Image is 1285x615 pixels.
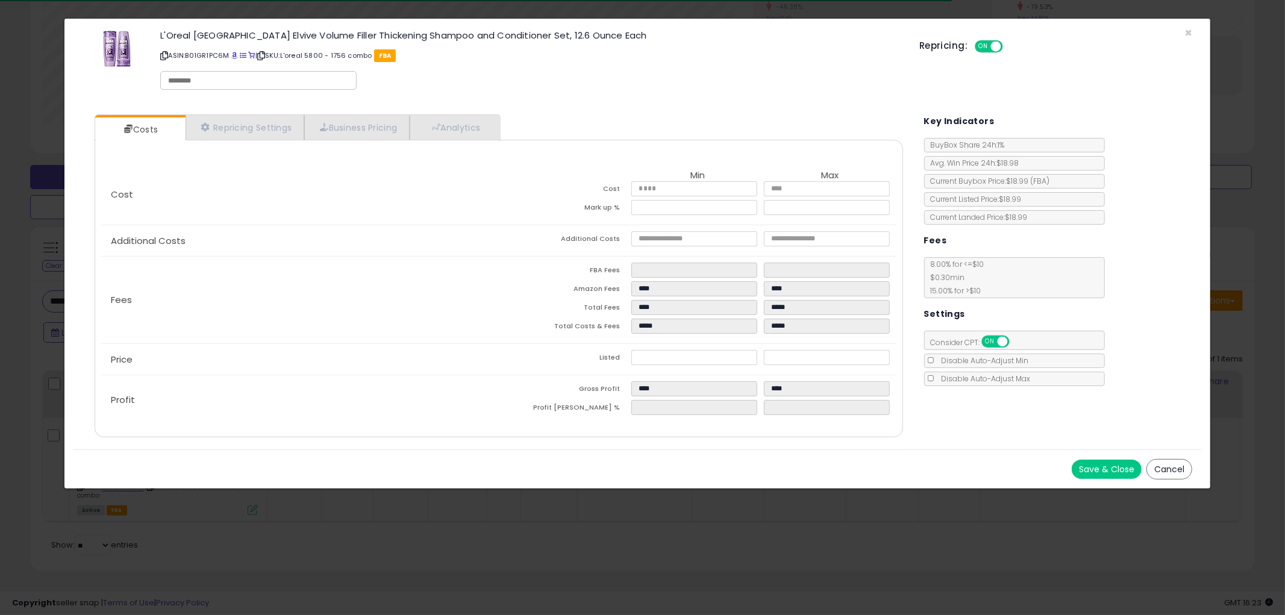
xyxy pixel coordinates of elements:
p: Cost [101,190,499,199]
td: Amazon Fees [499,281,631,300]
td: Listed [499,350,631,369]
h5: Repricing: [919,41,968,51]
td: Mark up % [499,200,631,219]
span: Avg. Win Price 24h: $18.98 [925,158,1019,168]
td: FBA Fees [499,263,631,281]
td: Additional Costs [499,231,631,250]
span: Disable Auto-Adjust Max [936,373,1031,384]
span: FBA [374,49,396,62]
span: BuyBox Share 24h: 1% [925,140,1005,150]
span: Disable Auto-Adjust Min [936,355,1029,366]
h5: Key Indicators [924,114,995,129]
span: ON [983,337,998,347]
td: Total Fees [499,300,631,319]
a: All offer listings [240,51,246,60]
p: Fees [101,295,499,305]
span: × [1184,24,1192,42]
span: $0.30 min [925,272,965,283]
span: 15.00 % for > $10 [925,286,981,296]
p: Price [101,355,499,364]
span: 8.00 % for <= $10 [925,259,984,296]
span: Current Listed Price: $18.99 [925,194,1022,204]
td: Gross Profit [499,381,631,400]
span: OFF [1007,337,1027,347]
a: Analytics [410,115,499,140]
span: ( FBA ) [1031,176,1050,186]
span: Consider CPT: [925,337,1025,348]
h5: Settings [924,307,965,322]
span: OFF [1001,42,1021,52]
img: 51niO7MRsML._SL60_.jpg [103,31,131,67]
span: $18.99 [1007,176,1050,186]
span: ON [976,42,991,52]
p: Additional Costs [101,236,499,246]
td: Profit [PERSON_NAME] % [499,400,631,419]
p: ASIN: B01GR1PC6M | SKU: L'oreal 5800 - 1756 combo [160,46,901,65]
a: Repricing Settings [186,115,305,140]
button: Save & Close [1072,460,1142,479]
span: Current Buybox Price: [925,176,1050,186]
a: Business Pricing [304,115,410,140]
a: Costs [95,117,184,142]
button: Cancel [1146,459,1192,479]
a: Your listing only [248,51,255,60]
td: Cost [499,181,631,200]
th: Max [764,170,896,181]
p: Profit [101,395,499,405]
a: BuyBox page [231,51,238,60]
h3: L'Oreal [GEOGRAPHIC_DATA] Elvive Volume Filler Thickening Shampoo and Conditioner Set, 12.6 Ounce... [160,31,901,40]
th: Min [631,170,764,181]
td: Total Costs & Fees [499,319,631,337]
span: Current Landed Price: $18.99 [925,212,1028,222]
h5: Fees [924,233,947,248]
